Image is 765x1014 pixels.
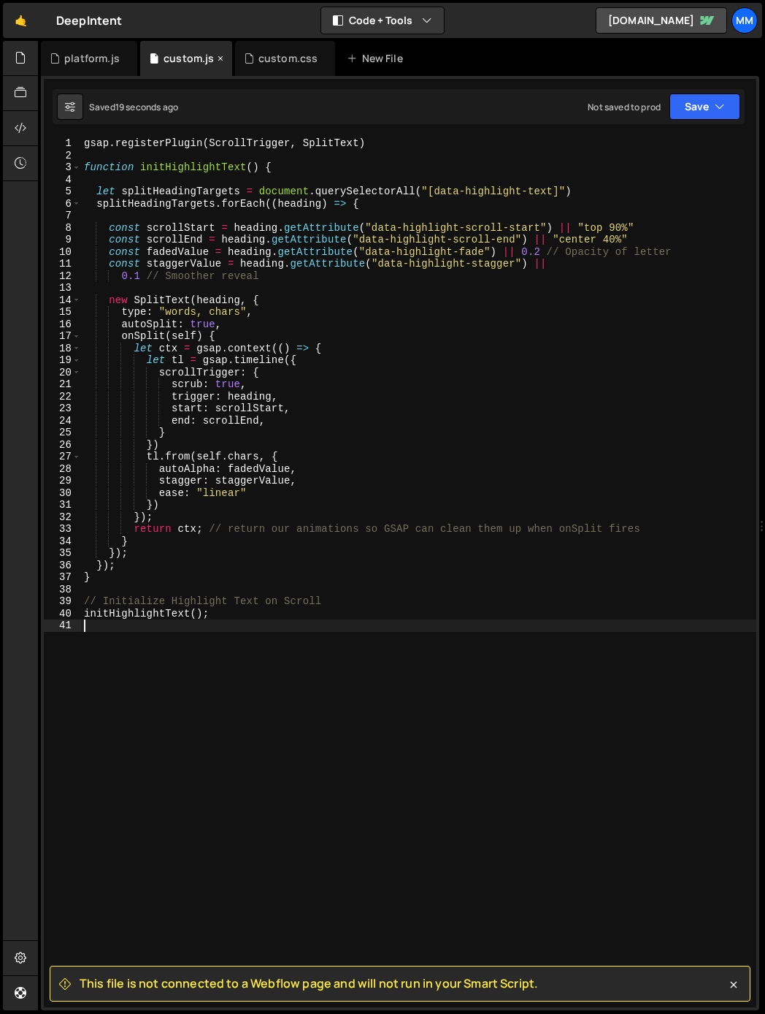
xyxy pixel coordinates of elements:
div: 5 [44,186,81,198]
div: 32 [44,511,81,524]
div: 35 [44,547,81,560]
div: custom.css [258,51,318,66]
div: 3 [44,161,81,174]
div: 18 [44,343,81,355]
div: 25 [44,427,81,439]
div: 19 [44,354,81,367]
div: 13 [44,282,81,294]
div: 41 [44,620,81,632]
div: 37 [44,571,81,584]
div: 20 [44,367,81,379]
div: DeepIntent [56,12,123,29]
div: 21 [44,378,81,391]
div: 6 [44,198,81,210]
div: 30 [44,487,81,500]
div: 10 [44,246,81,259]
span: This file is not connected to a Webflow page and will not run in your Smart Script. [80,975,538,991]
div: 7 [44,210,81,222]
a: 🤙 [3,3,39,38]
div: 28 [44,463,81,476]
div: custom.js [164,51,214,66]
div: 39 [44,595,81,608]
div: New File [347,51,408,66]
div: 33 [44,523,81,535]
div: 17 [44,330,81,343]
div: 38 [44,584,81,596]
button: Code + Tools [321,7,444,34]
div: 24 [44,415,81,427]
button: Save [669,94,740,120]
div: 14 [44,294,81,307]
div: 19 seconds ago [115,101,178,113]
a: [DOMAIN_NAME] [596,7,727,34]
div: 12 [44,270,81,283]
div: 1 [44,137,81,150]
div: 34 [44,535,81,548]
div: 26 [44,439,81,451]
div: 29 [44,475,81,487]
div: 16 [44,319,81,331]
div: Not saved to prod [588,101,661,113]
div: 11 [44,258,81,270]
div: Saved [89,101,178,113]
div: 27 [44,451,81,463]
div: 31 [44,499,81,511]
div: 9 [44,234,81,246]
div: 36 [44,560,81,572]
div: 40 [44,608,81,620]
a: mm [731,7,758,34]
div: 23 [44,403,81,415]
div: 22 [44,391,81,403]
div: 8 [44,222,81,235]
div: 4 [44,174,81,186]
div: 2 [44,150,81,162]
div: 15 [44,306,81,319]
div: platform.js [64,51,120,66]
